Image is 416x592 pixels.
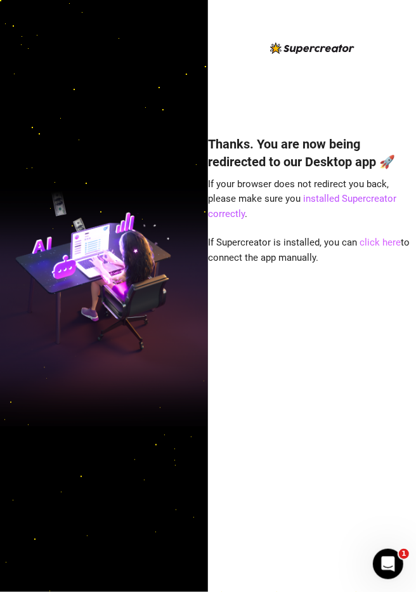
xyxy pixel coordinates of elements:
[208,193,396,220] a: installed Supercreator correctly
[208,237,410,263] span: If Supercreator is installed, you can to connect the app manually.
[360,237,401,248] a: click here
[373,549,403,579] iframe: Intercom live chat
[208,135,416,171] h4: Thanks. You are now being redirected to our Desktop app 🚀
[208,178,396,220] span: If your browser does not redirect you back, please make sure you .
[399,549,409,559] span: 1
[270,43,354,54] img: logo-BBDzfeDw.svg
